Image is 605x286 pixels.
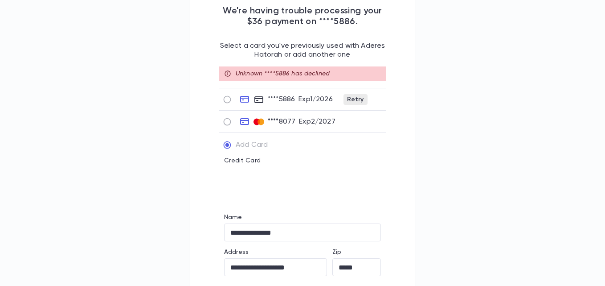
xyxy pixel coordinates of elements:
[299,117,335,126] p: Exp 2 / 2027
[224,249,249,256] label: Address
[223,7,382,26] span: We're having trouble processing your $36 payment on ****5886.
[224,157,381,164] p: Credit Card
[343,96,368,103] span: Retry
[298,95,332,104] p: Exp 1 / 2026
[236,69,330,78] p: Unknown ****5886 has declined
[224,214,242,221] label: Name
[219,27,386,59] p: Select a card you've previously used with Aderes Hatorah or add another one
[236,141,268,149] p: Add Card
[332,249,341,256] label: Zip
